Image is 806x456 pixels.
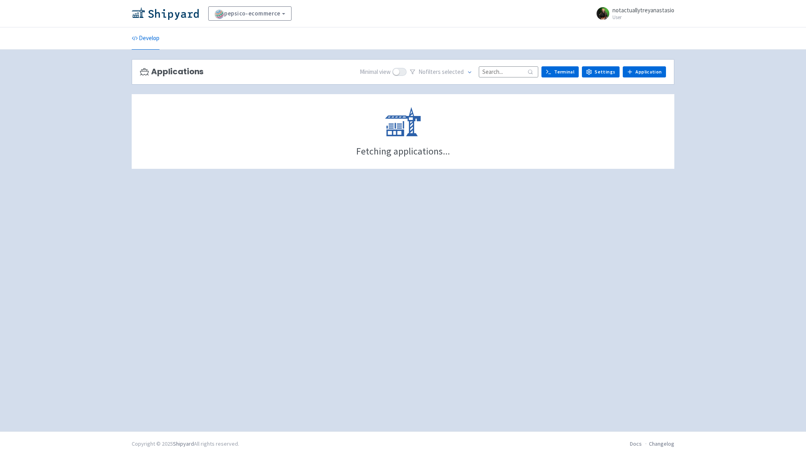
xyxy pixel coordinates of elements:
a: Docs [630,440,642,447]
a: Application [623,66,666,77]
small: User [612,15,674,20]
div: Copyright © 2025 All rights reserved. [132,440,239,448]
span: Minimal view [360,68,391,77]
h3: Applications [140,67,203,76]
a: Settings [582,66,620,77]
span: No filter s [418,68,464,77]
a: Changelog [649,440,674,447]
div: Fetching applications... [356,147,450,156]
span: selected [442,68,464,75]
a: pepsico-ecommerce [208,6,292,21]
a: Terminal [541,66,579,77]
a: notactuallytreyanastasio User [592,7,674,20]
a: Shipyard [173,440,194,447]
img: Shipyard logo [132,7,199,20]
span: notactuallytreyanastasio [612,6,674,14]
a: Develop [132,27,159,50]
input: Search... [479,66,538,77]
